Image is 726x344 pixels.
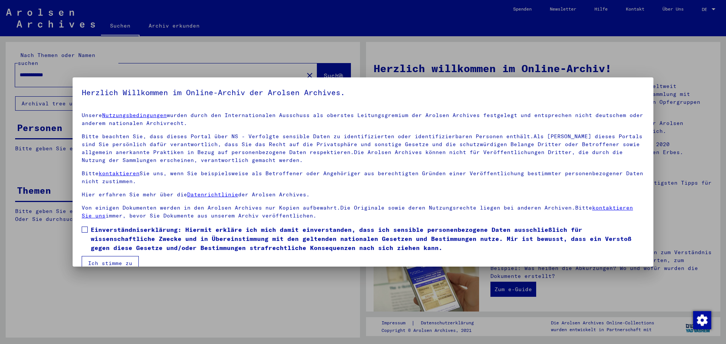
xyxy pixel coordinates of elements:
[82,133,644,164] p: Bitte beachten Sie, dass dieses Portal über NS - Verfolgte sensible Daten zu identifizierten oder...
[187,191,238,198] a: Datenrichtlinie
[82,204,644,220] p: Von einigen Dokumenten werden in den Arolsen Archives nur Kopien aufbewahrt.Die Originale sowie d...
[99,170,140,177] a: kontaktieren
[693,311,711,329] img: Zustimmung ändern
[82,170,644,185] p: Bitte Sie uns, wenn Sie beispielsweise als Betroffener oder Angehöriger aus berechtigten Gründen ...
[82,86,644,99] h5: Herzlich Willkommen im Online-Archiv der Arolsen Archives.
[82,111,644,127] p: Unsere wurden durch den Internationalen Ausschuss als oberstes Leitungsgremium der Arolsen Archiv...
[82,191,644,199] p: Hier erfahren Sie mehr über die der Arolsen Archives.
[82,256,139,270] button: Ich stimme zu
[91,225,644,252] span: Einverständniserklärung: Hiermit erkläre ich mich damit einverstanden, dass ich sensible personen...
[102,112,167,119] a: Nutzungsbedingungen
[693,311,711,329] div: Zustimmung ändern
[82,204,633,219] a: kontaktieren Sie uns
